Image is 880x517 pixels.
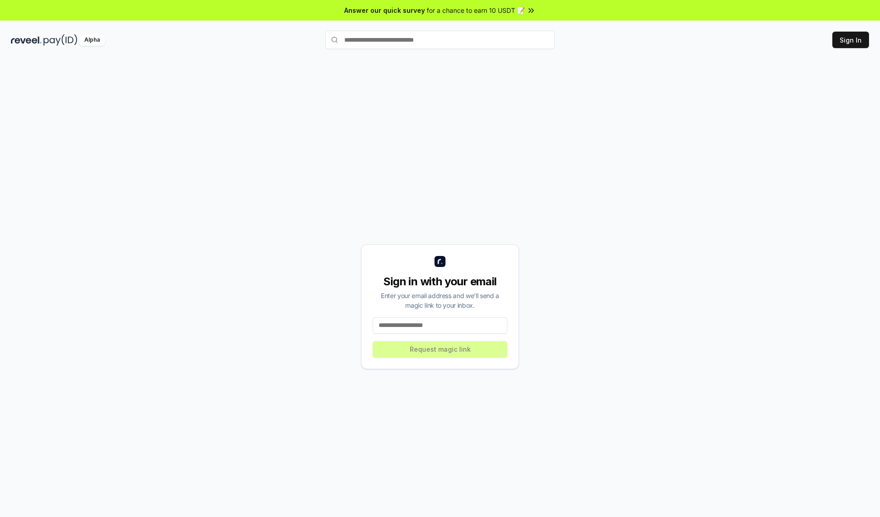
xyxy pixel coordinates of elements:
span: for a chance to earn 10 USDT 📝 [427,5,525,15]
span: Answer our quick survey [344,5,425,15]
div: Alpha [79,34,105,46]
img: pay_id [44,34,77,46]
div: Enter your email address and we’ll send a magic link to your inbox. [373,291,507,310]
div: Sign in with your email [373,274,507,289]
img: reveel_dark [11,34,42,46]
img: logo_small [434,256,445,267]
button: Sign In [832,32,869,48]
